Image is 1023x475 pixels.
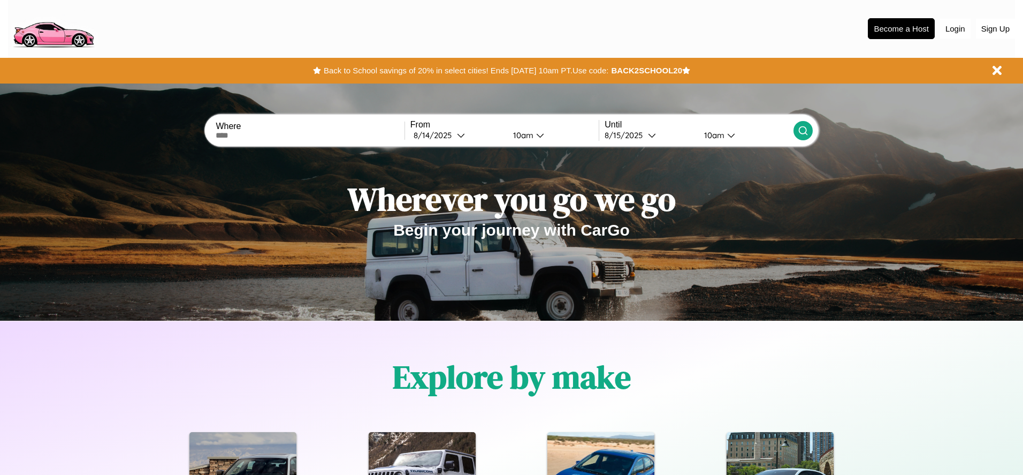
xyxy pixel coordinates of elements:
label: From [410,120,599,130]
div: 8 / 15 / 2025 [605,130,648,140]
div: 10am [699,130,727,140]
b: BACK2SCHOOL20 [611,66,682,75]
button: 8/14/2025 [410,130,505,141]
button: Back to School savings of 20% in select cities! Ends [DATE] 10am PT.Use code: [321,63,611,78]
button: 10am [696,130,793,141]
button: Login [940,19,971,39]
div: 8 / 14 / 2025 [414,130,457,140]
button: 10am [505,130,599,141]
h1: Explore by make [393,355,631,399]
div: 10am [508,130,536,140]
label: Until [605,120,793,130]
img: logo [8,5,98,50]
label: Where [216,122,404,131]
button: Sign Up [976,19,1015,39]
button: Become a Host [868,18,935,39]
